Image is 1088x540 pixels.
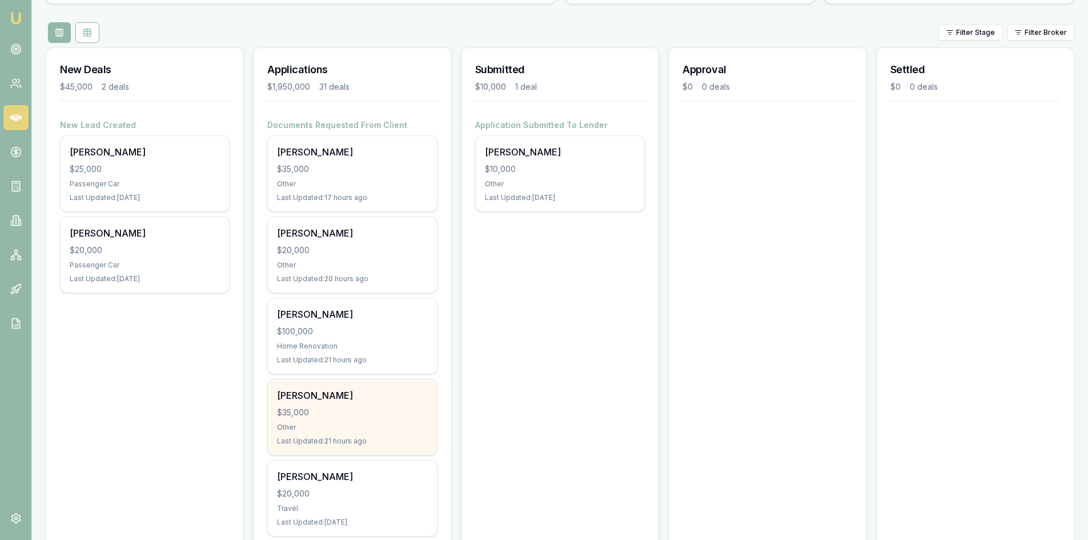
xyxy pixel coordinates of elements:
[277,437,427,446] div: Last Updated: 21 hours ago
[485,145,635,159] div: [PERSON_NAME]
[702,81,730,93] div: 0 deals
[277,226,427,240] div: [PERSON_NAME]
[70,226,220,240] div: [PERSON_NAME]
[267,119,437,131] h4: Documents Requested From Client
[277,470,427,483] div: [PERSON_NAME]
[277,389,427,402] div: [PERSON_NAME]
[277,193,427,202] div: Last Updated: 17 hours ago
[102,81,129,93] div: 2 deals
[70,145,220,159] div: [PERSON_NAME]
[956,28,995,37] span: Filter Stage
[485,179,635,189] div: Other
[60,62,230,78] h3: New Deals
[485,163,635,175] div: $10,000
[277,342,427,351] div: Home Renovation
[682,62,852,78] h3: Approval
[277,145,427,159] div: [PERSON_NAME]
[277,326,427,337] div: $100,000
[277,274,427,283] div: Last Updated: 20 hours ago
[277,179,427,189] div: Other
[475,119,645,131] h4: Application Submitted To Lender
[277,355,427,365] div: Last Updated: 21 hours ago
[60,119,230,131] h4: New Lead Created
[277,423,427,432] div: Other
[910,81,938,93] div: 0 deals
[267,62,437,78] h3: Applications
[277,163,427,175] div: $35,000
[515,81,537,93] div: 1 deal
[70,193,220,202] div: Last Updated: [DATE]
[475,81,506,93] div: $10,000
[277,307,427,321] div: [PERSON_NAME]
[890,62,1060,78] h3: Settled
[485,193,635,202] div: Last Updated: [DATE]
[682,81,693,93] div: $0
[1025,28,1067,37] span: Filter Broker
[60,81,93,93] div: $45,000
[277,245,427,256] div: $20,000
[70,163,220,175] div: $25,000
[70,245,220,256] div: $20,000
[70,274,220,283] div: Last Updated: [DATE]
[267,81,310,93] div: $1,950,000
[319,81,350,93] div: 31 deals
[277,261,427,270] div: Other
[277,518,427,527] div: Last Updated: [DATE]
[277,504,427,513] div: Travel
[1007,25,1074,41] button: Filter Broker
[277,407,427,418] div: $35,000
[890,81,901,93] div: $0
[938,25,1002,41] button: Filter Stage
[9,11,23,25] img: emu-icon-u.png
[475,62,645,78] h3: Submitted
[70,261,220,270] div: Passenger Car
[70,179,220,189] div: Passenger Car
[277,488,427,499] div: $20,000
